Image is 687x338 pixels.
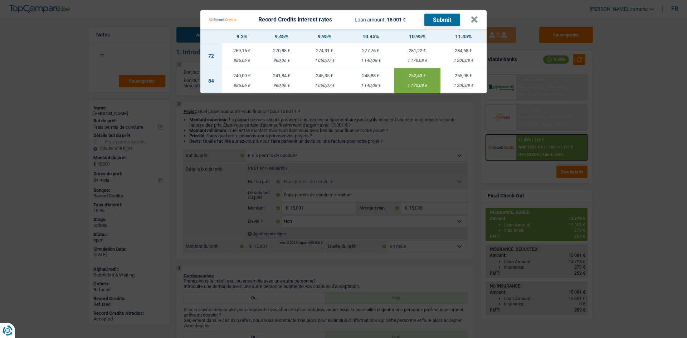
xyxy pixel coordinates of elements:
div: 240,09 € [222,73,262,78]
div: 1 170,08 € [394,83,440,88]
div: 1 140,08 € [348,58,394,63]
div: 1 170,08 € [394,58,440,63]
div: 1 200,08 € [440,83,487,88]
div: Record Credits interest rates [258,17,332,23]
div: 284,68 € [440,48,487,53]
div: 885,06 € [222,58,262,63]
div: 270,88 € [262,48,301,53]
div: 274,31 € [301,48,348,53]
div: 960,06 € [262,83,301,88]
span: Loan amount: [355,17,386,23]
div: 277,76 € [348,48,394,53]
div: 281,22 € [394,48,440,53]
img: Record Credits [209,13,236,26]
td: 84 [200,68,222,93]
td: 72 [200,43,222,68]
span: 15 001 € [387,17,406,23]
th: 10.95% [394,30,440,43]
div: 1 050,07 € [301,58,348,63]
div: 269,16 € [222,48,262,53]
button: Submit [424,14,460,26]
div: 885,06 € [222,83,262,88]
th: 9.2% [222,30,262,43]
div: 248,88 € [348,73,394,78]
div: 252,43 € [394,73,440,78]
div: 960,06 € [262,58,301,63]
div: 245,35 € [301,73,348,78]
th: 9.95% [301,30,348,43]
th: 11.45% [440,30,487,43]
th: 9.45% [262,30,301,43]
button: × [471,16,478,23]
div: 1 050,07 € [301,83,348,88]
th: 10.45% [348,30,394,43]
div: 1 140,08 € [348,83,394,88]
div: 241,84 € [262,73,301,78]
div: 255,98 € [440,73,487,78]
div: 1 200,08 € [440,58,487,63]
